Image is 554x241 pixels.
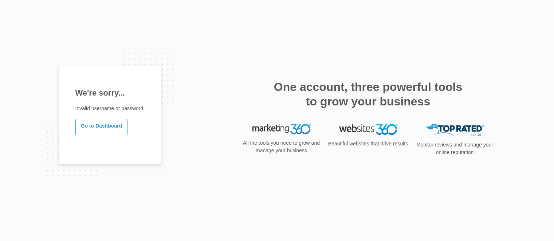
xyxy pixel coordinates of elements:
img: Websites 360 [339,124,397,134]
img: Marketing 360 [252,124,311,134]
p: All the tools you need to grow and manage your business [241,139,322,154]
h1: We're sorry... [75,87,145,99]
p: Invalid username or password. [75,105,145,112]
img: Top Rated Local [426,124,484,136]
p: Monitor reviews and manage your online reputation [414,141,496,156]
h2: One account, three powerful tools to grow your business [272,80,465,109]
a: Go to Dashboard [75,119,128,136]
p: Beautiful websites that drive results [327,140,409,148]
